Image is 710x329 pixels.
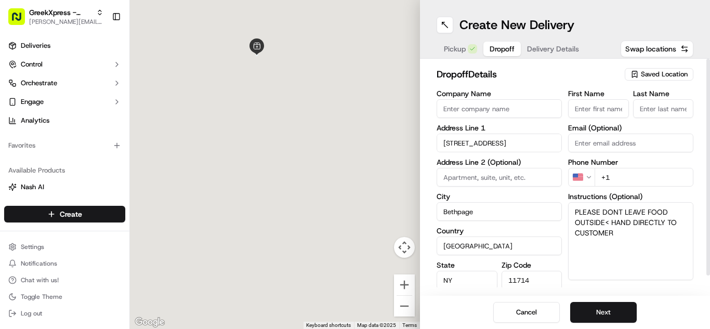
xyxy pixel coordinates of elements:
[10,42,189,58] p: Welcome 👋
[73,252,126,260] a: Powered byPylon
[4,306,125,321] button: Log out
[21,309,42,318] span: Log out
[27,67,187,78] input: Got a question? Start typing here...
[10,99,29,118] img: 1736555255976-a54dd68f-1ca7-489b-9aae-adbdc363a1c4
[437,193,562,200] label: City
[6,228,84,247] a: 📗Knowledge Base
[4,289,125,304] button: Toggle Theme
[357,322,396,328] span: Map data ©2025
[21,97,44,107] span: Engage
[21,259,57,268] span: Notifications
[437,159,562,166] label: Address Line 2 (Optional)
[568,90,629,97] label: First Name
[21,243,44,251] span: Settings
[394,274,415,295] button: Zoom in
[459,17,574,33] h1: Create New Delivery
[32,161,84,169] span: [PERSON_NAME]
[633,99,694,118] input: Enter last name
[88,233,96,242] div: 💻
[437,261,497,269] label: State
[4,273,125,287] button: Chat with us!
[21,162,29,170] img: 1736555255976-a54dd68f-1ca7-489b-9aae-adbdc363a1c4
[21,41,50,50] span: Deliveries
[437,168,562,187] input: Apartment, suite, unit, etc.
[10,10,31,31] img: Nash
[21,276,59,284] span: Chat with us!
[47,99,170,110] div: Start new chat
[570,302,637,323] button: Next
[4,179,125,195] button: Nash AI
[4,206,125,222] button: Create
[47,110,143,118] div: We're available if you need us!
[595,168,693,187] input: Enter phone number
[4,75,125,91] button: Orchestrate
[437,236,562,255] input: Enter country
[32,189,138,198] span: [PERSON_NAME] [PERSON_NAME]
[568,286,693,297] button: Advanced
[568,99,629,118] input: Enter first name
[29,7,92,18] button: GreekXpress - Plainview
[437,202,562,221] input: Enter city
[633,90,694,97] label: Last Name
[21,182,44,192] span: Nash AI
[103,252,126,260] span: Pylon
[625,44,676,54] span: Swap locations
[4,162,125,179] div: Available Products
[29,18,103,26] button: [PERSON_NAME][EMAIL_ADDRESS][DOMAIN_NAME]
[21,78,57,88] span: Orchestrate
[568,202,693,280] textarea: PLEASE DONT LEAVE FOOD OUTSIDE< HAND DIRECTLY TO CUSTOMER
[161,133,189,146] button: See all
[493,302,560,323] button: Cancel
[21,190,29,198] img: 1736555255976-a54dd68f-1ca7-489b-9aae-adbdc363a1c4
[4,4,108,29] button: GreekXpress - Plainview[PERSON_NAME][EMAIL_ADDRESS][DOMAIN_NAME]
[10,151,27,168] img: Liam S.
[60,209,82,219] span: Create
[625,67,693,82] button: Saved Location
[21,293,62,301] span: Toggle Theme
[437,67,619,82] h2: dropoff Details
[402,322,417,328] a: Terms (opens in new tab)
[444,44,466,54] span: Pickup
[4,137,125,154] div: Favorites
[490,44,515,54] span: Dropoff
[22,99,41,118] img: 5e9a9d7314ff4150bce227a61376b483.jpg
[21,60,43,69] span: Control
[394,237,415,258] button: Map camera controls
[86,161,90,169] span: •
[133,315,167,329] img: Google
[568,124,693,131] label: Email (Optional)
[568,286,601,297] label: Advanced
[4,240,125,254] button: Settings
[621,41,693,57] button: Swap locations
[437,227,562,234] label: Country
[437,271,497,289] input: Enter state
[10,179,27,196] img: Dianne Alexi Soriano
[437,99,562,118] input: Enter company name
[527,44,579,54] span: Delivery Details
[437,90,562,97] label: Company Name
[8,182,121,192] a: Nash AI
[177,102,189,115] button: Start new chat
[641,70,688,79] span: Saved Location
[568,134,693,152] input: Enter email address
[10,135,70,143] div: Past conversations
[133,315,167,329] a: Open this area in Google Maps (opens a new window)
[21,232,80,243] span: Knowledge Base
[98,232,167,243] span: API Documentation
[10,233,19,242] div: 📗
[502,261,562,269] label: Zip Code
[4,256,125,271] button: Notifications
[4,37,125,54] a: Deliveries
[146,189,167,198] span: [DATE]
[437,134,562,152] input: Enter address
[502,271,562,289] input: Enter zip code
[568,193,693,200] label: Instructions (Optional)
[437,124,562,131] label: Address Line 1
[306,322,351,329] button: Keyboard shortcuts
[21,116,49,125] span: Analytics
[4,94,125,110] button: Engage
[4,56,125,73] button: Control
[92,161,113,169] span: [DATE]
